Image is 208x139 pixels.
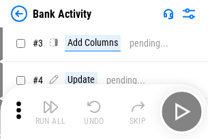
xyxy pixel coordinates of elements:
div: Bank Activity [33,8,91,21]
span: # 3 [33,38,43,49]
img: Back [11,5,27,22]
img: Settings menu [181,5,197,22]
div: Add Columns [65,35,121,51]
div: Update [65,72,98,88]
div: pending... [130,38,168,49]
div: pending... [106,75,145,86]
span: # 4 [33,75,43,86]
img: Support [163,8,174,19]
